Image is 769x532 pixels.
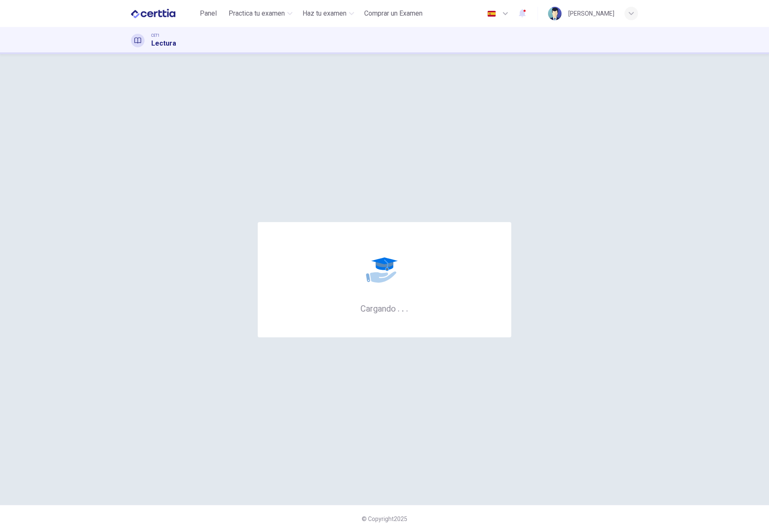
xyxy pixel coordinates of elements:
[200,8,217,19] span: Panel
[362,516,407,522] span: © Copyright 2025
[303,8,346,19] span: Haz tu examen
[151,33,160,38] span: CET1
[361,6,426,21] button: Comprar un Examen
[548,7,562,20] img: Profile picture
[151,38,176,49] h1: Lectura
[299,6,357,21] button: Haz tu examen
[195,6,222,21] button: Panel
[131,5,175,22] img: CERTTIA logo
[397,301,400,315] h6: .
[486,11,497,17] img: es
[568,8,614,19] div: [PERSON_NAME]
[360,303,409,314] h6: Cargando
[131,5,195,22] a: CERTTIA logo
[229,8,285,19] span: Practica tu examen
[225,6,296,21] button: Practica tu examen
[364,8,423,19] span: Comprar un Examen
[406,301,409,315] h6: .
[401,301,404,315] h6: .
